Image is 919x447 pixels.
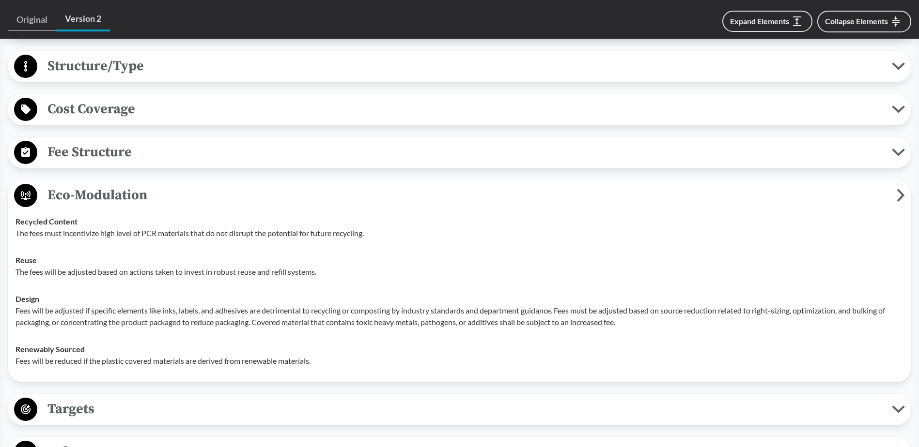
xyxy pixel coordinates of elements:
[8,9,56,31] a: Original
[56,8,110,31] a: Version 2
[11,397,908,422] button: Targets
[16,294,39,303] strong: Design
[16,255,37,265] strong: Reuse
[817,11,911,32] button: Collapse Elements
[37,398,892,420] span: Targets
[16,266,903,278] p: The fees will be adjusted based on actions taken to invest in robust reuse and refill systems.
[16,305,903,328] p: Fees will be adjusted if specific elements like inks, labels, and adhesives are detrimental to re...
[11,97,908,122] button: Cost Coverage
[37,141,892,163] span: Fee Structure
[16,355,903,367] p: Fees will be reduced if the plastic covered materials are derived from renewable materials.
[11,183,908,208] button: Eco-Modulation
[37,55,892,77] span: Structure/Type
[11,54,908,79] button: Structure/Type
[11,140,908,165] button: Fee Structure
[16,344,85,354] strong: Renewably Sourced
[16,217,78,226] strong: Recycled Content
[16,227,903,239] p: The fees must incentivize high level of PCR materials that do not disrupt the potential for futur...
[37,184,897,206] span: Eco-Modulation
[37,98,892,120] span: Cost Coverage
[722,11,812,32] button: Expand Elements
